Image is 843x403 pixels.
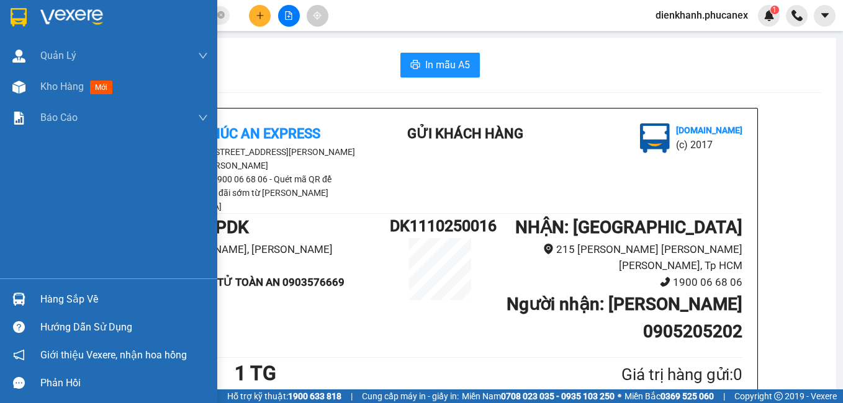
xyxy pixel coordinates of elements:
span: Báo cáo [40,110,78,125]
div: Hướng dẫn sử dụng [40,318,208,337]
li: (c) 2017 [104,59,171,74]
li: [STREET_ADDRESS][PERSON_NAME][PERSON_NAME] [138,145,361,172]
img: warehouse-icon [12,293,25,306]
span: Miền Bắc [624,389,714,403]
span: Hỗ trợ kỹ thuật: [227,389,341,403]
img: warehouse-icon [12,50,25,63]
button: printerIn mẫu A5 [400,53,480,77]
div: Phản hồi [40,374,208,392]
span: | [351,389,353,403]
h1: DK1110250016 [390,214,490,238]
button: caret-down [814,5,836,27]
img: logo.jpg [135,15,165,45]
span: printer [410,60,420,71]
li: 215 [PERSON_NAME] [PERSON_NAME] [PERSON_NAME], Tp HCM [490,241,742,274]
sup: 1 [770,6,779,14]
b: [DOMAIN_NAME] [104,47,171,57]
button: aim [307,5,328,27]
b: NHẬN : [GEOGRAPHIC_DATA] [515,217,742,237]
b: Gửi khách hàng [407,126,523,141]
span: down [198,113,208,123]
h1: 1 TG [235,358,561,389]
span: Cung cấp máy in - giấy in: [362,389,459,403]
img: logo.jpg [16,15,78,77]
img: logo-vxr [11,8,27,27]
b: Phúc An Express [202,126,320,141]
span: notification [13,349,25,361]
li: 1900 06 68 06 - Quét mã QR để [PERSON_NAME] ưu đãi sớm từ [PERSON_NAME][GEOGRAPHIC_DATA] [138,172,361,213]
b: [DOMAIN_NAME] [676,125,742,135]
span: question-circle [13,321,25,333]
b: Gửi khách hàng [76,18,123,76]
span: close-circle [217,11,225,19]
span: copyright [774,392,783,401]
li: 1900 06 68 06 [490,274,742,291]
span: Quản Lý [40,48,76,63]
li: (c) 2017 [676,137,742,153]
span: environment [543,244,554,254]
span: message [13,377,25,389]
span: down [198,51,208,61]
li: 89 [PERSON_NAME], [PERSON_NAME] [138,241,390,258]
div: Giá trị hàng gửi: 0 [561,362,742,387]
button: plus [249,5,271,27]
div: Hàng sắp về [40,290,208,309]
span: aim [313,11,322,20]
span: Miền Nam [462,389,615,403]
img: logo.jpg [640,123,670,153]
strong: 1900 633 818 [288,391,341,401]
span: Kho hàng [40,81,84,92]
span: plus [256,11,264,20]
img: icon-new-feature [764,10,775,21]
span: ⚪️ [618,394,621,399]
span: Giới thiệu Vexere, nhận hoa hồng [40,347,187,363]
b: Người nhận : [PERSON_NAME] 0905205202 [507,294,742,342]
b: Phúc An Express [16,80,65,160]
strong: 0708 023 035 - 0935 103 250 [501,391,615,401]
img: phone-icon [791,10,803,21]
img: warehouse-icon [12,81,25,94]
strong: 0369 525 060 [660,391,714,401]
span: caret-down [819,10,831,21]
span: mới [90,81,112,94]
li: 0888229088 [138,257,390,274]
b: Người gửi : ĐIỆN TỬ TOÀN AN 0903576669 [138,276,345,288]
span: In mẫu A5 [425,57,470,73]
span: | [723,389,725,403]
img: solution-icon [12,112,25,125]
span: file-add [284,11,293,20]
span: dienkhanh.phucanex [646,7,758,23]
button: file-add [278,5,300,27]
span: close-circle [217,10,225,22]
span: phone [660,277,670,287]
span: 1 [772,6,777,14]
